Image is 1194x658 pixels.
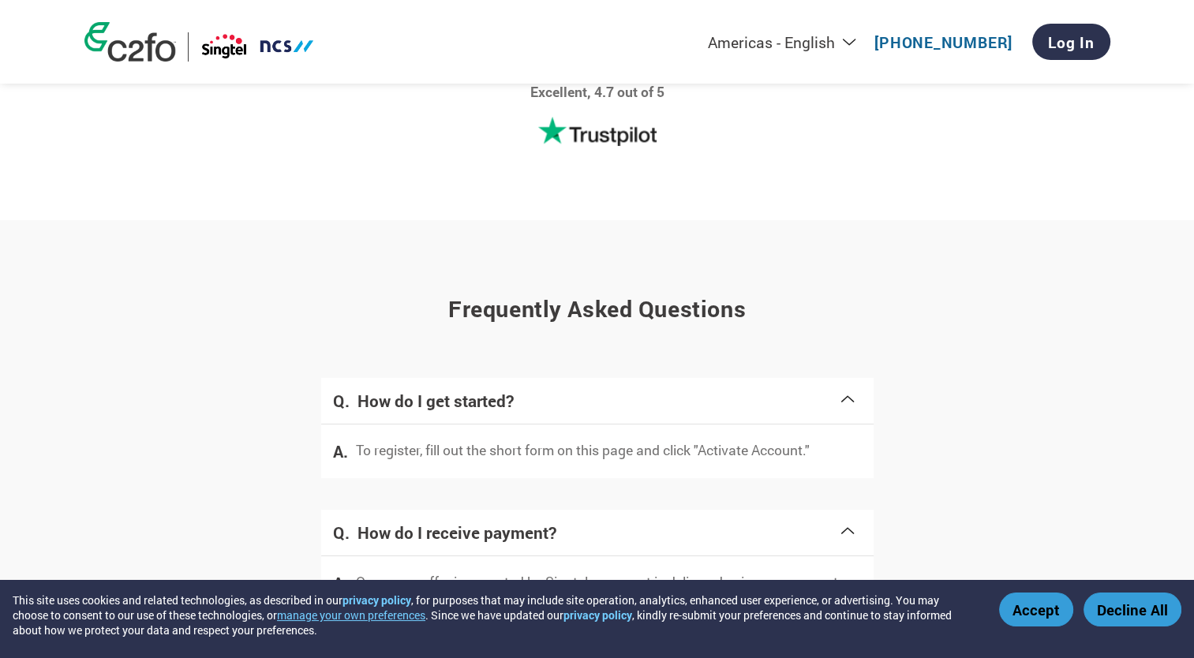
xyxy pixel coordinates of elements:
[277,608,425,622] button: manage your own preferences
[357,522,838,544] h4: How do I receive payment?
[200,32,315,62] img: Singtel
[84,293,1110,323] h3: Frequently asked questions
[84,22,176,62] img: c2fo logo
[356,440,810,461] p: To register, fill out the short form on this page and click "Activate Account."
[1084,593,1181,626] button: Decline All
[999,593,1073,626] button: Accept
[356,572,862,614] p: Once your offer is accepted by Singtel , payment is delivered using your current payment method.
[563,608,632,622] a: privacy policy
[342,593,411,608] a: privacy policy
[874,32,1012,52] a: [PHONE_NUMBER]
[13,593,976,637] div: This site uses cookies and related technologies, as described in our , for purposes that may incl...
[357,390,838,412] h4: How do I get started?
[530,82,664,103] p: Excellent, 4.7 out of 5
[1032,24,1110,60] a: Log In
[538,117,657,147] img: trust pilot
